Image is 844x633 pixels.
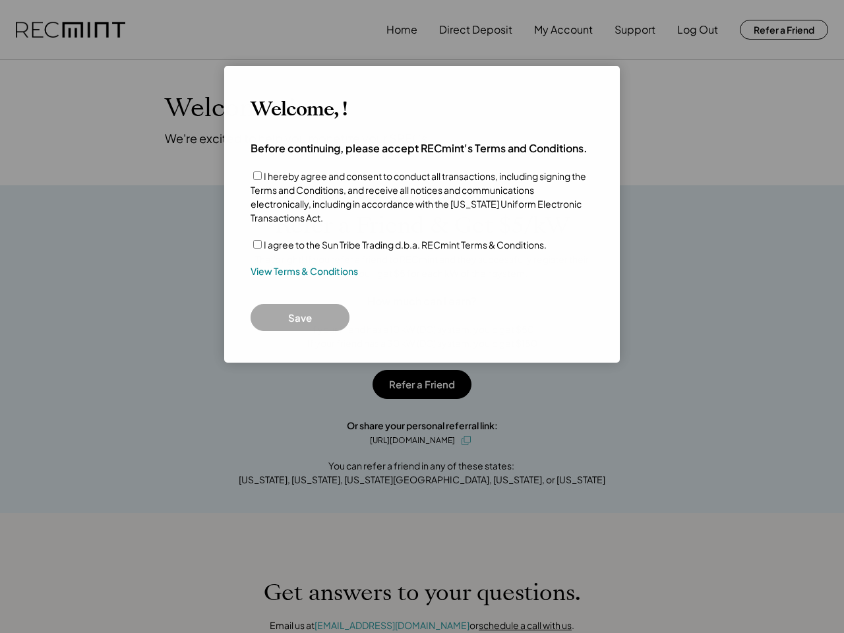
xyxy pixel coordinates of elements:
label: I agree to the Sun Tribe Trading d.b.a. RECmint Terms & Conditions. [264,239,547,251]
button: Save [251,304,349,331]
a: View Terms & Conditions [251,265,358,278]
label: I hereby agree and consent to conduct all transactions, including signing the Terms and Condition... [251,170,586,224]
h3: Welcome, ! [251,98,347,121]
h4: Before continuing, please accept RECmint's Terms and Conditions. [251,141,588,156]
